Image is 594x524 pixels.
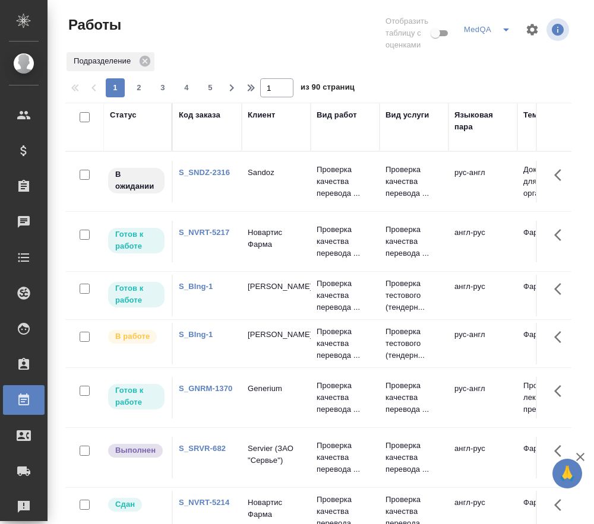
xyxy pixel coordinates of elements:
[67,52,154,71] div: Подразделение
[129,78,148,97] button: 2
[115,385,157,408] p: Готов к работе
[448,221,517,262] td: англ-рус
[179,330,213,339] a: S_BIng-1
[107,281,166,309] div: Исполнитель может приступить к работе
[115,498,135,510] p: Сдан
[523,109,559,121] div: Тематика
[547,491,576,519] button: Здесь прячутся важные кнопки
[115,228,157,252] p: Готов к работе
[201,78,220,97] button: 5
[317,326,374,361] p: Проверка качества перевода ...
[317,440,374,475] p: Проверка качества перевода ...
[523,164,580,199] p: Документация для рег. органов
[107,443,166,459] div: Исполнитель завершил работу
[547,275,576,303] button: Здесь прячутся важные кнопки
[248,109,275,121] div: Клиент
[179,168,230,177] a: S_SNDZ-2316
[386,326,443,361] p: Проверка тестового (тендерн...
[115,444,156,456] p: Выполнен
[107,167,166,195] div: Исполнитель назначен, приступать к работе пока рано
[248,167,305,179] p: Sandoz
[386,164,443,199] p: Проверка качества перевода ...
[248,227,305,250] p: Новартис Фарма
[547,437,576,465] button: Здесь прячутся важные кнопки
[547,323,576,351] button: Здесь прячутся важные кнопки
[317,278,374,313] p: Проверка качества перевода ...
[386,278,443,313] p: Проверка тестового (тендерн...
[523,227,580,239] p: Фармацевтика
[454,109,511,133] div: Языковая пара
[386,380,443,415] p: Проверка качества перевода ...
[523,380,580,415] p: Производство лекарственных препаратов
[448,161,517,202] td: рус-англ
[448,275,517,316] td: англ-рус
[523,281,580,293] p: Фармацевтика
[523,497,580,509] p: Фармацевтика
[523,443,580,455] p: Фармацевтика
[386,440,443,475] p: Проверка качества перевода ...
[557,461,577,486] span: 🙏
[177,78,196,97] button: 4
[179,282,213,291] a: S_BIng-1
[386,109,429,121] div: Вид услуги
[74,55,135,67] p: Подразделение
[129,82,148,94] span: 2
[317,164,374,199] p: Проверка качества перевода ...
[115,169,157,192] p: В ожидании
[248,329,305,341] p: [PERSON_NAME]
[153,82,172,94] span: 3
[177,82,196,94] span: 4
[386,224,443,259] p: Проверка качества перевода ...
[518,15,546,44] span: Настроить таблицу
[201,82,220,94] span: 5
[461,20,518,39] div: split button
[317,109,357,121] div: Вид работ
[317,224,374,259] p: Проверка качества перевода ...
[248,443,305,466] p: Servier (ЗАО "Сервье")
[115,331,150,342] p: В работе
[153,78,172,97] button: 3
[248,497,305,520] p: Новартис Фарма
[448,437,517,478] td: англ-рус
[386,15,428,51] span: Отобразить таблицу с оценками
[179,109,220,121] div: Код заказа
[110,109,137,121] div: Статус
[448,323,517,364] td: рус-англ
[248,281,305,293] p: [PERSON_NAME]
[107,497,166,513] div: Менеджер проверил работу исполнителя, передает ее на следующий этап
[547,161,576,189] button: Здесь прячутся важные кнопки
[552,459,582,488] button: 🙏
[523,329,580,341] p: Фармацевтика
[179,228,229,237] a: S_NVRT-5217
[179,444,226,453] a: S_SRVR-682
[448,377,517,418] td: рус-англ
[107,329,166,345] div: Исполнитель выполняет работу
[107,227,166,255] div: Исполнитель может приступить к работе
[301,80,355,97] span: из 90 страниц
[248,383,305,395] p: Generium
[179,498,229,507] a: S_NVRT-5214
[115,282,157,306] p: Готов к работе
[317,380,374,415] p: Проверка качества перевода ...
[179,384,232,393] a: S_GNRM-1370
[547,221,576,249] button: Здесь прячутся важные кнопки
[546,18,571,41] span: Посмотреть информацию
[107,383,166,411] div: Исполнитель может приступить к работе
[65,15,121,34] span: Работы
[547,377,576,405] button: Здесь прячутся важные кнопки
